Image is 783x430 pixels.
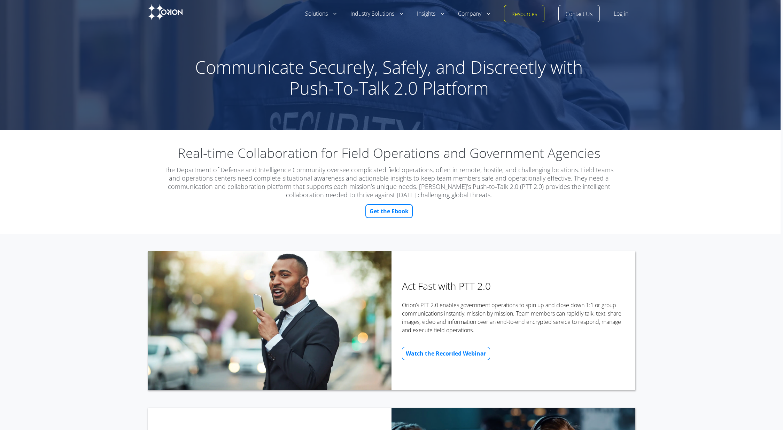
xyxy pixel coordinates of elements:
[365,204,413,218] a: Get the Ebook
[350,10,403,18] a: Industry Solutions
[417,10,444,18] a: Insights
[402,347,490,360] a: Watch the Recorded Webinar
[614,10,628,18] a: Log in
[458,10,490,18] a: Company
[402,281,625,291] h3: Act Fast with PTT 2.0
[305,10,336,18] a: Solutions
[161,166,617,199] div: The Department of Defense and Intelligence Community oversee complicated field operations, often ...
[148,4,183,20] img: Orion
[148,251,391,390] img: Orion PTT 2.0 connects all intelligence operatives
[53,57,725,98] h1: Communicate Securely, Safely, and Discreetly with Push-To-Talk 2.0 Platform
[566,10,592,18] a: Contact Us
[402,301,625,334] p: Orion’s PTT 2.0 enables government operations to spin up and close down 1:1 or group communicatio...
[161,145,617,160] h2: Real-time Collaboration for Field Operations and Government Agencies
[511,10,537,18] a: Resources
[406,351,486,356] span: Watch the Recorded Webinar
